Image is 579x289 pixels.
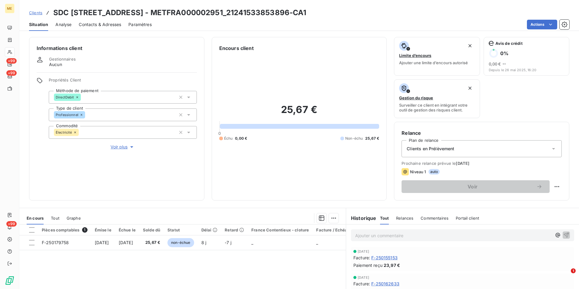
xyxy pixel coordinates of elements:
span: 25,67 € [365,136,379,141]
span: Professionnel [56,113,78,117]
span: Tout [380,216,389,221]
button: Voir plus [49,144,197,150]
span: [DATE] [358,250,369,253]
span: Non-échu [345,136,363,141]
span: [DATE] [95,240,109,245]
button: Gestion du risqueSurveiller ce client en intégrant votre outil de gestion des risques client. [394,79,480,118]
span: Aucun [49,61,62,68]
span: Avis de crédit [495,41,523,46]
span: DirectDebit [56,95,74,99]
span: +99 [6,70,17,76]
span: Gestionnaires [49,57,76,61]
span: +99 [6,58,17,64]
h3: SDC [STREET_ADDRESS] - METFRA000002951_21241533853896-CA1 [53,7,306,18]
span: 1 [571,268,576,273]
div: France Contentieux - cloture [251,228,309,232]
div: Solde dû [143,228,160,232]
span: _ [251,240,253,245]
span: [DATE] [358,276,369,279]
span: [DATE] [456,161,469,166]
div: Retard [225,228,244,232]
input: Ajouter une valeur [79,130,84,135]
span: En cours [27,216,44,221]
div: Pièces comptables [42,227,88,233]
span: Paramètres [128,22,152,28]
span: +99 [6,221,17,227]
span: Voir plus [111,144,135,150]
span: Niveau 1 [410,169,426,174]
a: Clients [29,10,42,16]
span: -7 j [225,240,231,245]
span: Depuis le 26 mai 2025, 16:20 [489,68,564,72]
span: F-250155153 [371,254,398,261]
span: Gestion du risque [399,95,433,100]
span: 8 j [201,240,206,245]
span: Ajouter une limite d’encours autorisé [399,60,468,65]
button: Voir [402,180,550,193]
img: Logo LeanPay [5,276,15,285]
div: Échue le [119,228,136,232]
h6: Relance [402,129,562,137]
span: 0,00 € [489,61,501,66]
span: 23,97 € [384,262,400,268]
div: Facture / Echéancier [316,228,358,232]
span: Paiement reçu [353,262,382,268]
span: Contacts & Adresses [79,22,121,28]
span: auto [428,169,440,174]
h6: Encours client [219,45,254,52]
div: Statut [167,228,194,232]
span: non-échue [167,238,194,247]
div: Délai [201,228,218,232]
span: _ [316,240,318,245]
h6: 0 % [500,50,508,56]
span: Analyse [55,22,71,28]
span: 25,67 € [143,240,160,246]
span: Clients en Prélèvement [407,146,454,152]
span: Facture : [353,254,370,261]
span: Électricité [56,131,72,134]
h6: Informations client [37,45,197,52]
span: Échu [224,136,233,141]
div: Émise le [95,228,111,232]
span: F-250162633 [371,281,399,287]
input: Ajouter une valeur [81,95,86,100]
span: Graphe [67,216,81,221]
h6: Historique [346,214,376,222]
button: Actions [527,20,557,29]
span: Portail client [456,216,479,221]
div: ME [5,4,15,13]
span: Relances [396,216,413,221]
span: [DATE] [119,240,133,245]
span: Surveiller ce client en intégrant votre outil de gestion des risques client. [399,103,475,112]
span: Limite d’encours [399,53,431,58]
span: Commentaires [421,216,448,221]
span: 1 [82,227,88,233]
button: Limite d’encoursAjouter une limite d’encours autorisé [394,37,480,76]
span: 0 [218,131,221,136]
iframe: Intercom live chat [558,268,573,283]
span: Propriétés Client [49,78,197,86]
span: Tout [51,216,59,221]
span: Voir [409,184,536,189]
input: Ajouter une valeur [85,112,90,118]
h2: 25,67 € [219,104,379,122]
span: 0,00 € [235,136,247,141]
span: Situation [29,22,48,28]
span: Clients [29,10,42,15]
span: F-250179758 [42,240,69,245]
span: Facture : [353,281,370,287]
span: Prochaine relance prévue le [402,161,562,166]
